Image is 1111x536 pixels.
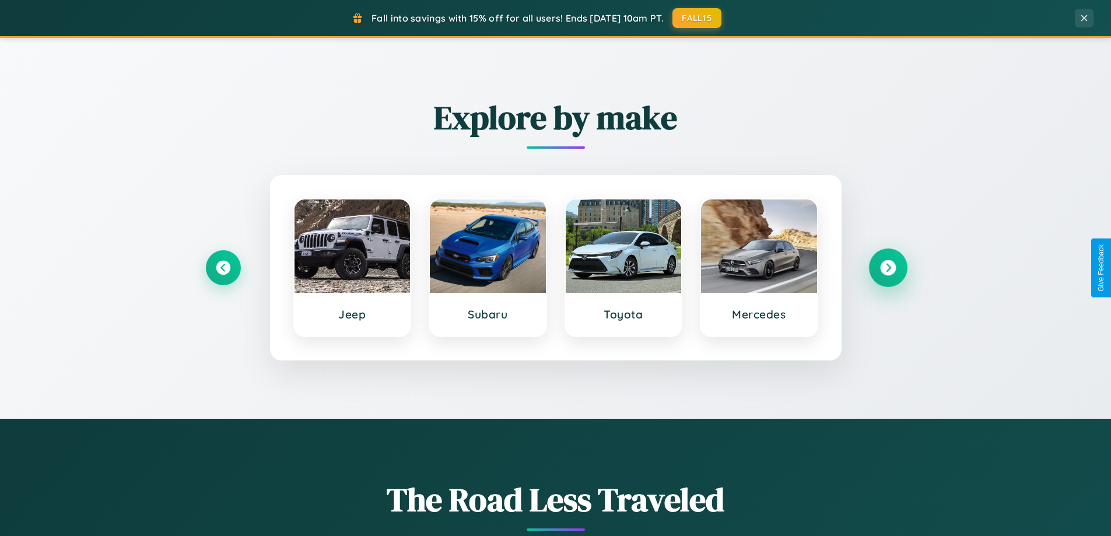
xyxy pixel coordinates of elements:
[206,477,906,522] h1: The Road Less Traveled
[371,12,664,24] span: Fall into savings with 15% off for all users! Ends [DATE] 10am PT.
[306,307,399,321] h3: Jeep
[206,95,906,140] h2: Explore by make
[672,8,721,28] button: FALL15
[713,307,805,321] h3: Mercedes
[441,307,534,321] h3: Subaru
[1097,244,1105,292] div: Give Feedback
[577,307,670,321] h3: Toyota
